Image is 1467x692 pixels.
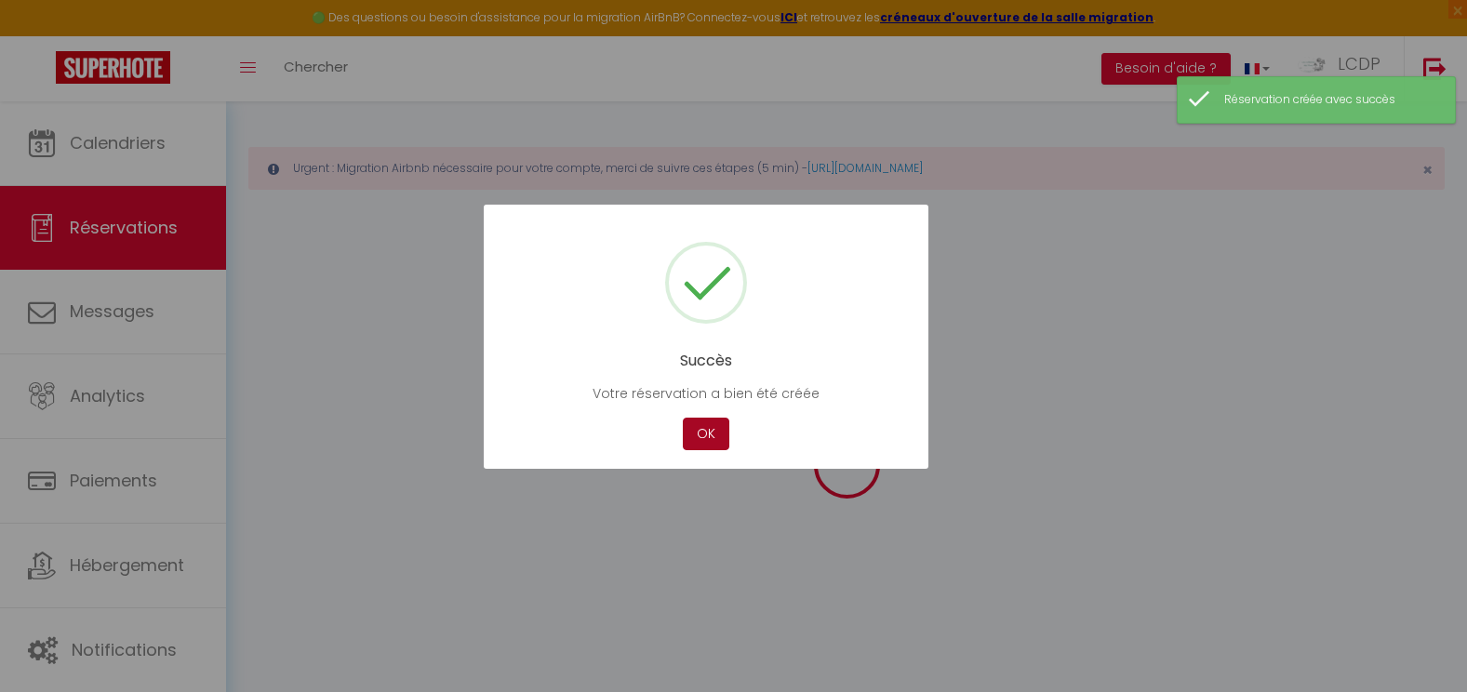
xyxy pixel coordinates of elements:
iframe: Chat [1388,608,1453,678]
button: OK [683,418,729,450]
p: Votre réservation a bien été créée [512,383,900,404]
div: Réservation créée avec succès [1224,91,1436,109]
h2: Succès [512,352,900,369]
button: Ouvrir le widget de chat LiveChat [15,7,71,63]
